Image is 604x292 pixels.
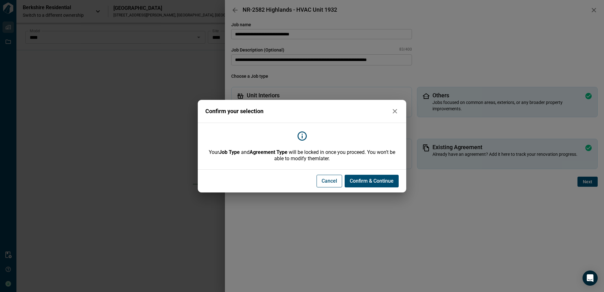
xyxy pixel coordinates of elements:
[350,178,394,184] span: Confirm & Continue
[250,149,287,155] b: Agreement Type
[322,178,337,184] span: Cancel
[205,149,399,162] span: Your and will be locked in once you proceed. You won't be able to modify them later.
[317,175,342,187] button: Cancel
[205,108,263,114] span: Confirm your selection
[219,149,240,155] b: Job Type
[345,175,399,187] button: Confirm & Continue
[583,271,598,286] div: Open Intercom Messenger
